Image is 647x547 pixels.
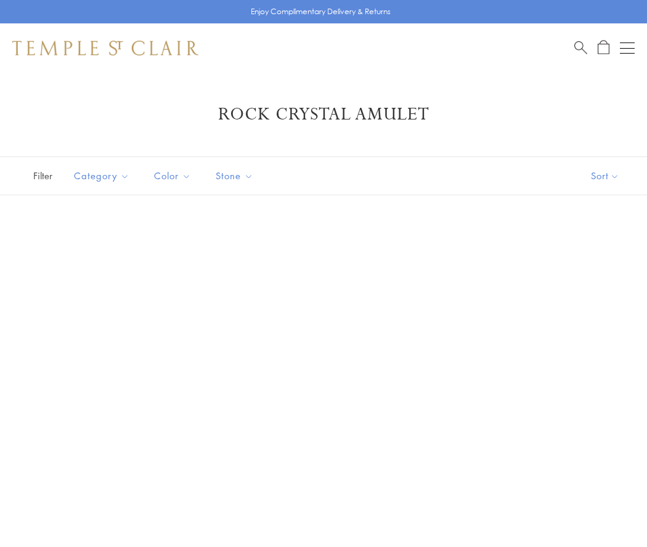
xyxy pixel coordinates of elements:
[145,162,200,190] button: Color
[620,41,635,55] button: Open navigation
[65,162,139,190] button: Category
[563,157,647,195] button: Show sort by
[12,41,198,55] img: Temple St. Clair
[68,168,139,184] span: Category
[251,6,391,18] p: Enjoy Complimentary Delivery & Returns
[148,168,200,184] span: Color
[206,162,262,190] button: Stone
[574,40,587,55] a: Search
[31,103,616,126] h1: Rock Crystal Amulet
[210,168,262,184] span: Stone
[598,40,609,55] a: Open Shopping Bag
